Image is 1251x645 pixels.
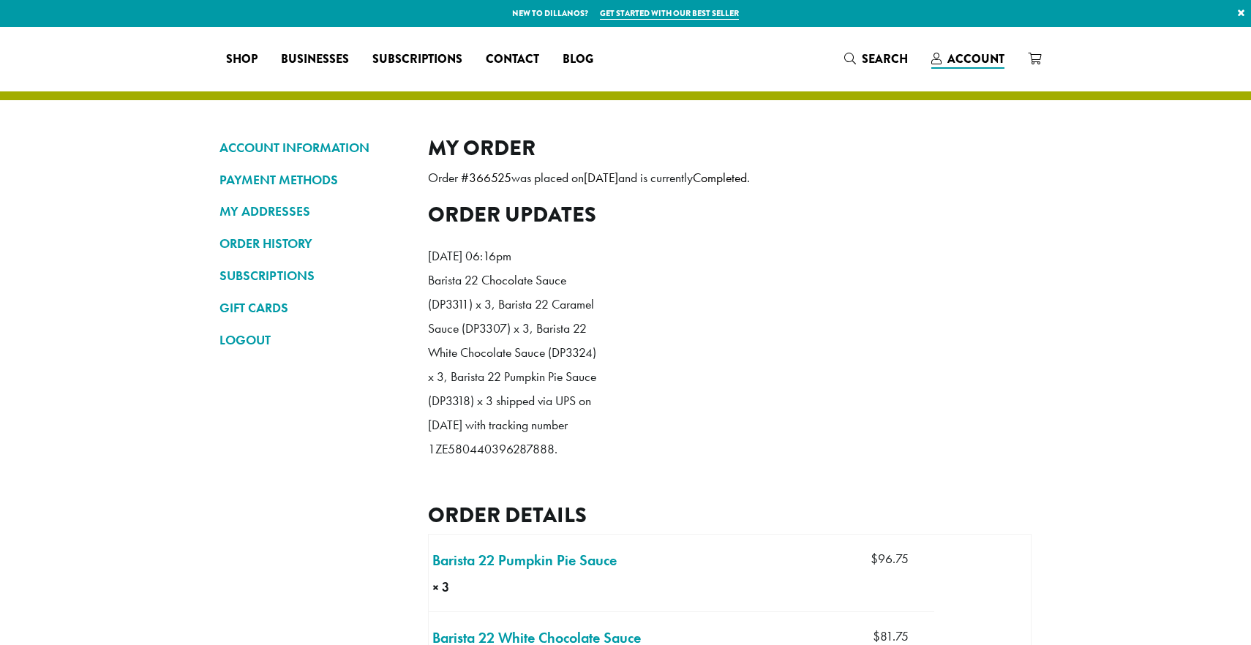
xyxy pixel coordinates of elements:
a: SUBSCRIPTIONS [219,263,406,288]
strong: × 3 [432,578,496,597]
h2: Order updates [428,202,1032,227]
mark: 366525 [469,170,511,186]
span: Search [862,50,908,67]
a: Search [833,47,920,71]
span: $ [873,628,880,644]
h2: Order details [428,502,1032,528]
a: Shop [214,48,269,71]
a: GIFT CARDS [219,295,406,320]
span: Blog [563,50,593,69]
span: Contact [486,50,539,69]
mark: [DATE] [584,170,618,186]
a: PAYMENT METHODS [219,167,406,192]
span: Account [947,50,1004,67]
span: Shop [226,50,258,69]
span: $ [871,551,878,567]
a: LOGOUT [219,328,406,352]
mark: Completed [693,170,747,186]
a: MY ADDRESSES [219,199,406,224]
a: ORDER HISTORY [219,231,406,256]
p: [DATE] 06:16pm [428,244,596,268]
h2: My Order [428,135,1032,161]
p: Order # was placed on and is currently . [428,166,1032,190]
a: ACCOUNT INFORMATION [219,135,406,160]
span: Subscriptions [372,50,462,69]
a: Barista 22 Pumpkin Pie Sauce [432,549,617,571]
p: Barista 22 Chocolate Sauce (DP3311) x 3, Barista 22 Caramel Sauce (DP3307) x 3, Barista 22 White ... [428,268,596,462]
a: Get started with our best seller [600,7,739,20]
span: Businesses [281,50,349,69]
bdi: 81.75 [873,628,909,644]
bdi: 96.75 [871,551,909,567]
